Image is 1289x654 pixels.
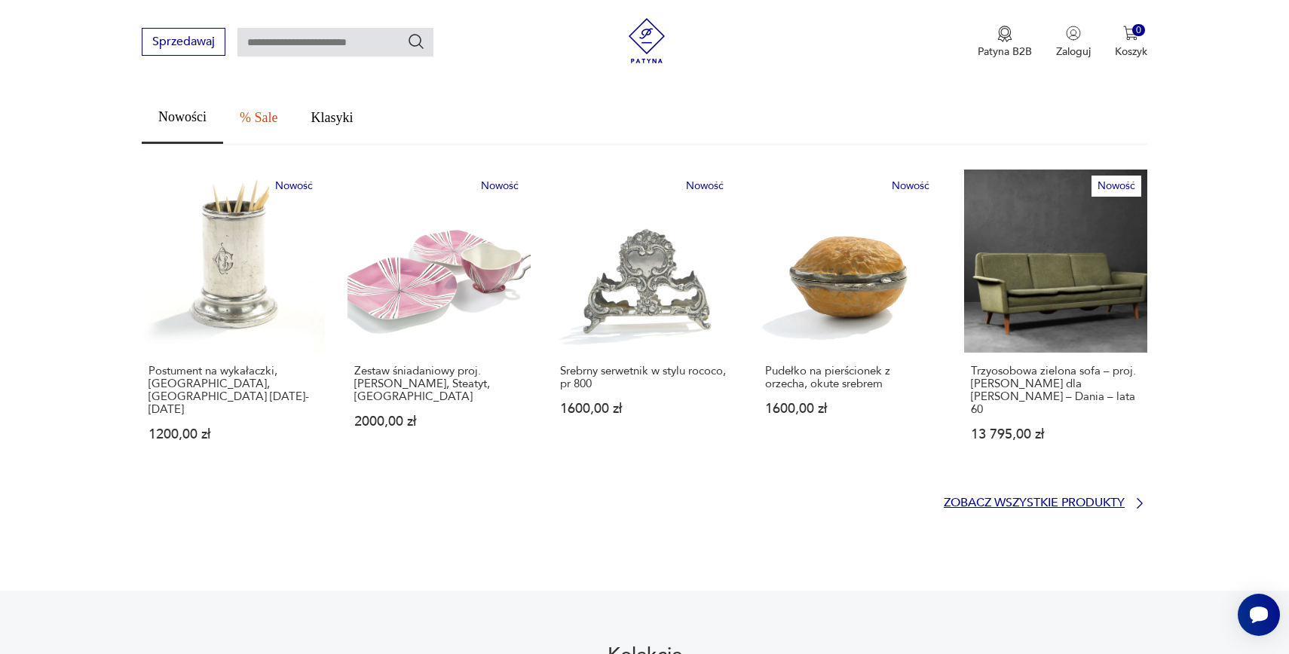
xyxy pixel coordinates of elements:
[964,170,1147,470] a: NowośćTrzyosobowa zielona sofa – proj. Folke Ohlsson dla Fritz Hansen – Dania – lata 60Trzyosobow...
[148,428,318,441] p: 1200,00 zł
[553,170,736,470] a: NowośćSrebrny serwetnik w stylu rococo, pr 800Srebrny serwetnik w stylu rococo, pr 8001600,00 zł
[624,18,669,63] img: Patyna - sklep z meblami i dekoracjami vintage
[1056,44,1091,59] p: Zaloguj
[1123,26,1138,41] img: Ikona koszyka
[758,170,941,470] a: NowośćPudełko na pierścionek z orzecha, okute srebremPudełko na pierścionek z orzecha, okute sreb...
[1115,44,1147,59] p: Koszyk
[1115,26,1147,59] button: 0Koszyk
[158,110,207,124] span: Nowości
[1056,26,1091,59] button: Zaloguj
[560,365,730,390] p: Srebrny serwetnik w stylu rococo, pr 800
[944,496,1147,511] a: Zobacz wszystkie produkty
[971,428,1141,441] p: 13 795,00 zł
[997,26,1012,42] img: Ikona medalu
[348,170,531,470] a: NowośćZestaw śniadaniowy proj. Z. Buksowicz, Steatyt, PolskaZestaw śniadaniowy proj. [PERSON_NAME...
[354,415,524,428] p: 2000,00 zł
[240,111,277,124] span: % Sale
[765,402,935,415] p: 1600,00 zł
[1132,24,1145,37] div: 0
[142,170,325,470] a: NowośćPostument na wykałaczki, Norblin, Warszawa 1895-1907Postument na wykałaczki, [GEOGRAPHIC_DA...
[354,365,524,403] p: Zestaw śniadaniowy proj. [PERSON_NAME], Steatyt, [GEOGRAPHIC_DATA]
[971,365,1141,416] p: Trzyosobowa zielona sofa – proj. [PERSON_NAME] dla [PERSON_NAME] – Dania – lata 60
[765,365,935,390] p: Pudełko na pierścionek z orzecha, okute srebrem
[560,402,730,415] p: 1600,00 zł
[407,32,425,50] button: Szukaj
[1066,26,1081,41] img: Ikonka użytkownika
[978,26,1032,59] a: Ikona medaluPatyna B2B
[1238,594,1280,636] iframe: Smartsupp widget button
[978,26,1032,59] button: Patyna B2B
[148,365,318,416] p: Postument na wykałaczki, [GEOGRAPHIC_DATA], [GEOGRAPHIC_DATA] [DATE]-[DATE]
[142,38,225,48] a: Sprzedawaj
[142,28,225,56] button: Sprzedawaj
[311,111,354,124] span: Klasyki
[944,498,1125,508] p: Zobacz wszystkie produkty
[978,44,1032,59] p: Patyna B2B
